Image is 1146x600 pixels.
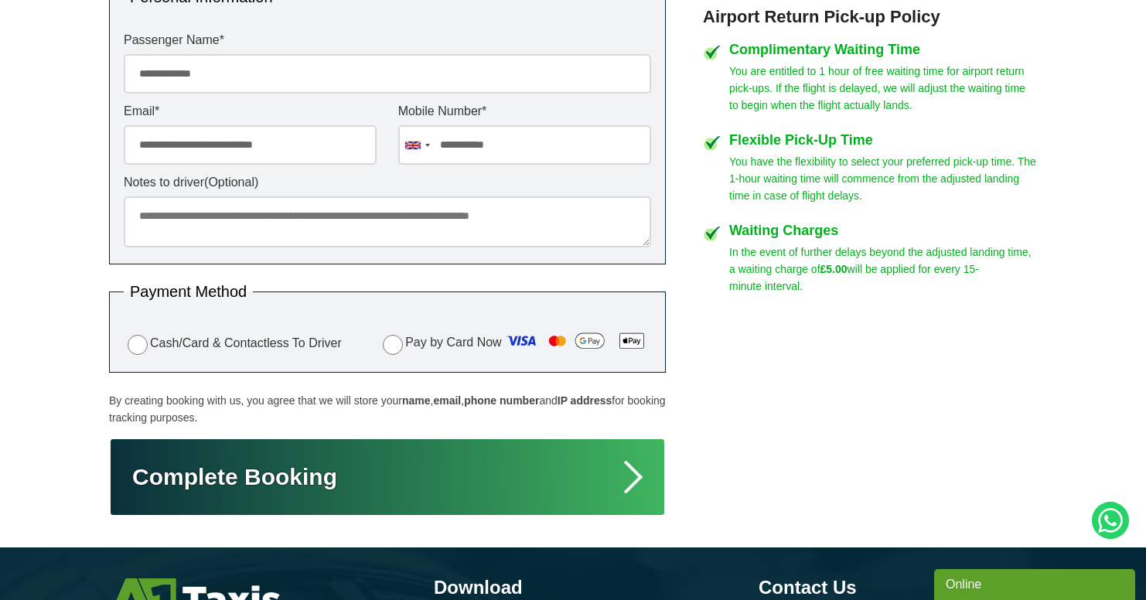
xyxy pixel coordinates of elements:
strong: £5.00 [820,263,848,275]
h4: Complimentary Waiting Time [729,43,1037,56]
strong: IP address [558,394,612,407]
label: Notes to driver [124,176,651,189]
h3: Airport Return Pick-up Policy [703,7,1037,27]
button: Complete Booking [109,438,666,516]
h4: Flexible Pick-Up Time [729,133,1037,147]
label: Email [124,105,377,118]
label: Cash/Card & Contactless To Driver [124,332,342,355]
p: By creating booking with us, you agree that we will store your , , and for booking tracking purpo... [109,392,666,426]
strong: phone number [464,394,539,407]
h3: Download [434,578,712,597]
label: Mobile Number [398,105,651,118]
p: You are entitled to 1 hour of free waiting time for airport return pick-ups. If the flight is del... [729,63,1037,114]
span: (Optional) [204,176,258,189]
label: Pay by Card Now [379,329,651,358]
strong: name [402,394,431,407]
p: In the event of further delays beyond the adjusted landing time, a waiting charge of will be appl... [729,244,1037,295]
input: Pay by Card Now [383,335,403,355]
div: United Kingdom: +44 [399,126,435,164]
iframe: chat widget [934,566,1138,600]
input: Cash/Card & Contactless To Driver [128,335,148,355]
label: Passenger Name [124,34,651,46]
p: You have the flexibility to select your preferred pick-up time. The 1-hour waiting time will comm... [729,153,1037,204]
h3: Contact Us [759,578,1037,597]
legend: Payment Method [124,284,253,299]
strong: email [433,394,461,407]
h4: Waiting Charges [729,223,1037,237]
